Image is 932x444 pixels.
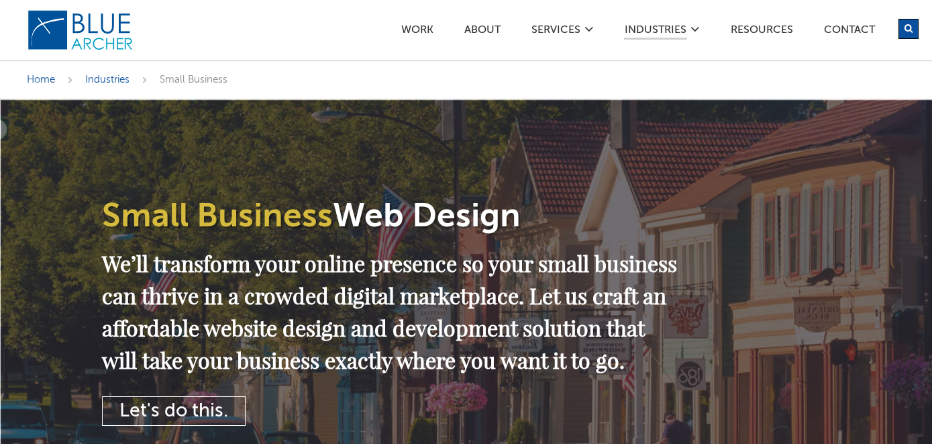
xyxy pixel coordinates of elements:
span: Small Business [102,200,333,234]
h1: Web Design [102,200,678,234]
a: Contact [823,25,876,39]
h2: We’ll transform your online presence so your small business can thrive in a crowded digital marke... [102,247,678,376]
a: Home [27,75,55,85]
a: ABOUT [464,25,501,39]
img: Blue Archer Logo [27,9,134,51]
a: Industries [85,75,130,85]
a: Resources [730,25,794,39]
a: SERVICES [531,25,581,39]
a: Let's do this. [102,396,246,426]
a: Work [401,25,434,39]
a: Industries [624,25,687,40]
span: Small Business [160,75,227,85]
